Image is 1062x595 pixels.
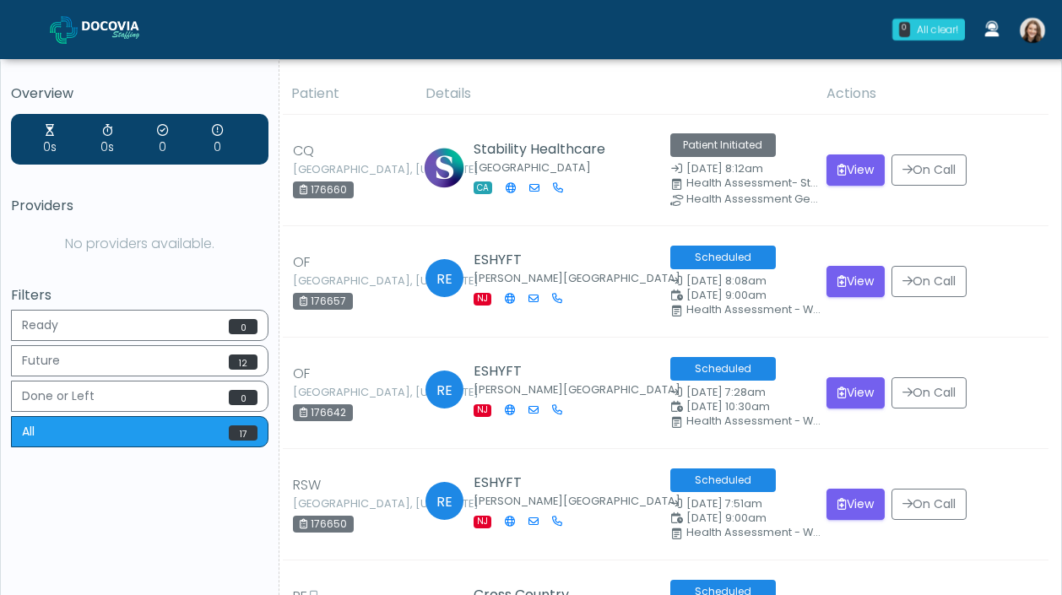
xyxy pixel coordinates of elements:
span: Scheduled [670,357,776,381]
small: Date Created [670,387,806,398]
span: Scheduled [670,468,776,492]
button: View [826,266,885,297]
button: Future12 [11,345,268,376]
button: View [826,489,885,520]
span: [DATE] 7:28am [686,385,766,399]
h5: ESHYFT [474,252,621,268]
button: View [826,154,885,186]
div: 176657 [293,293,353,310]
div: Health Assessment General Information [686,194,822,204]
span: 12 [229,354,257,370]
small: Scheduled Time [670,290,806,301]
a: Docovia [50,2,166,57]
h5: ESHYFT [474,364,621,379]
span: CA [474,181,492,194]
div: 0s [100,122,114,156]
small: Date Created [670,499,806,510]
span: NJ [474,516,491,528]
span: 0 [229,390,257,405]
h5: ESHYFT [474,475,621,490]
small: [GEOGRAPHIC_DATA], [US_STATE] [293,387,386,398]
span: RE [425,482,463,520]
h5: Filters [11,288,268,303]
small: Scheduled Time [670,402,806,413]
span: Patient Initiated [670,133,776,157]
small: Date Created [670,276,806,287]
small: [GEOGRAPHIC_DATA], [US_STATE] [293,499,386,509]
div: No providers available. [11,227,268,261]
img: Docovia [82,21,166,38]
small: Date Created [670,164,806,175]
div: 0 [157,122,168,156]
span: 0 [229,319,257,334]
small: [GEOGRAPHIC_DATA], [US_STATE] [293,165,386,175]
button: View [826,377,885,408]
small: [GEOGRAPHIC_DATA], [US_STATE] [293,276,386,286]
button: On Call [891,154,967,186]
span: NJ [474,293,491,306]
h5: Overview [11,86,268,101]
div: 0 [212,122,223,156]
div: 0s [43,122,57,156]
div: Health Assessment - With Payment [686,305,822,315]
span: [DATE] 10:30am [686,399,770,414]
div: 176650 [293,516,354,533]
span: [DATE] 7:51am [686,496,762,511]
th: Patient [281,73,415,115]
th: Actions [816,73,1048,115]
small: [PERSON_NAME][GEOGRAPHIC_DATA] [474,382,680,397]
span: OF [293,364,310,384]
th: Details [415,73,816,115]
small: Scheduled Time [670,513,806,524]
span: CQ [293,141,314,161]
h5: Stability Healthcare [474,142,605,157]
span: RE [425,259,463,297]
img: Meghan Stimmler [423,147,465,189]
img: Docovia [50,16,78,44]
div: Health Assessment - With Payment [686,527,822,538]
div: Health Assessment - With Payment [686,416,822,426]
small: [PERSON_NAME][GEOGRAPHIC_DATA] [474,271,680,285]
span: OF [293,252,310,273]
button: All17 [11,416,268,447]
button: On Call [891,266,967,297]
button: Ready0 [11,310,268,341]
span: [DATE] 9:00am [686,288,767,302]
h5: Providers [11,198,268,214]
button: On Call [891,489,967,520]
span: [DATE] 9:00am [686,511,767,525]
button: Done or Left0 [11,381,268,412]
span: NJ [474,404,491,417]
div: All clear! [917,22,958,37]
div: Health Assessment- Standard [686,178,822,188]
span: Scheduled [670,246,776,269]
img: Sydney Lundberg [1020,18,1045,43]
a: 0 All clear! [882,12,975,47]
span: RSW [293,475,321,495]
div: 176660 [293,181,354,198]
div: Basic example [11,310,268,452]
div: 0 [899,22,910,37]
span: [DATE] 8:12am [686,161,763,176]
span: 17 [229,425,257,441]
small: [PERSON_NAME][GEOGRAPHIC_DATA] [474,494,680,508]
span: [DATE] 8:08am [686,273,767,288]
button: On Call [891,377,967,408]
span: RE [425,371,463,408]
div: 176642 [293,404,353,421]
small: [GEOGRAPHIC_DATA] [474,160,591,175]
